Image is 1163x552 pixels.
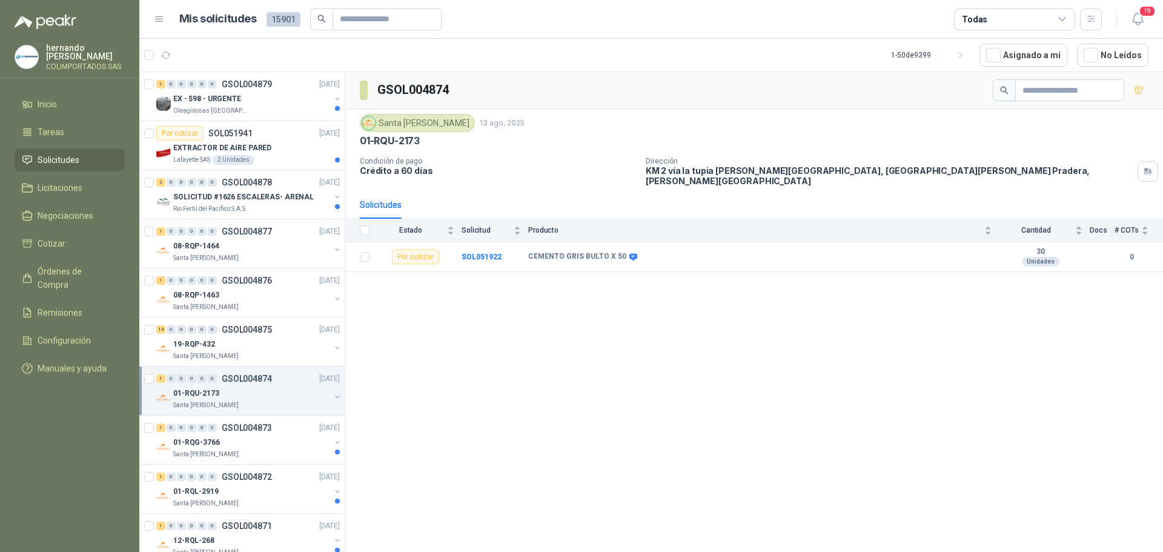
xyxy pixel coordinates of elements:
div: 0 [187,178,196,187]
div: 0 [167,424,176,432]
p: Lafayette SAS [173,155,210,165]
a: Por cotizarSOL051941[DATE] Company LogoEXTRACTOR DE AIRE PAREDLafayette SAS2 Unidades [139,121,345,170]
div: 0 [197,473,207,481]
a: Licitaciones [15,176,125,199]
div: 0 [208,178,217,187]
span: Configuración [38,334,91,347]
div: 0 [197,325,207,334]
div: 0 [167,80,176,88]
button: 19 [1127,8,1148,30]
span: Inicio [38,98,57,111]
img: Logo peakr [15,15,76,29]
span: Solicitudes [38,153,79,167]
div: 1 [156,276,165,285]
div: 0 [167,276,176,285]
p: [DATE] [319,226,340,238]
div: 14 [156,325,165,334]
b: 30 [999,247,1082,257]
p: 01-RQU-2173 [173,388,219,399]
p: GSOL004876 [222,276,272,285]
p: [DATE] [319,422,340,434]
a: 1 0 0 0 0 0 GSOL004873[DATE] Company Logo01-RQG-3766Santa [PERSON_NAME] [156,421,342,459]
b: CEMENTO GRIS BULTO X 50 [528,252,626,262]
p: [DATE] [319,471,340,483]
p: 01-RQG-3766 [173,437,220,448]
p: 01-RQU-2173 [360,135,420,147]
p: Santa [PERSON_NAME] [173,499,239,508]
th: Cantidad [999,219,1090,242]
div: 0 [177,325,186,334]
p: hernando [PERSON_NAME] [46,44,125,61]
p: Santa [PERSON_NAME] [173,351,239,361]
div: Por cotizar [392,250,439,264]
a: Solicitudes [15,148,125,171]
p: Santa [PERSON_NAME] [173,450,239,459]
div: 0 [177,227,186,236]
button: No Leídos [1077,44,1148,67]
div: 0 [197,424,207,432]
a: 1 0 0 0 0 0 GSOL004877[DATE] Company Logo08-RQP-1464Santa [PERSON_NAME] [156,224,342,263]
div: 1 - 50 de 9399 [891,45,970,65]
span: Órdenes de Compra [38,265,113,291]
div: 0 [177,178,186,187]
div: 0 [208,424,217,432]
div: 0 [167,473,176,481]
div: 0 [208,473,217,481]
p: Rio Fertil del Pacífico S.A.S. [173,204,247,214]
a: Remisiones [15,301,125,324]
p: GSOL004879 [222,80,272,88]
div: 0 [187,522,196,530]
span: # COTs [1115,226,1139,234]
div: 0 [177,374,186,383]
div: 0 [177,522,186,530]
div: 1 [156,522,165,530]
p: KM 2 vía la tupia [PERSON_NAME][GEOGRAPHIC_DATA], [GEOGRAPHIC_DATA][PERSON_NAME] Pradera , [PERSO... [646,165,1133,186]
p: GSOL004877 [222,227,272,236]
a: 1 0 0 0 0 0 GSOL004879[DATE] Company LogoEX - 598 - URGENTEOleaginosas [GEOGRAPHIC_DATA][PERSON_N... [156,77,342,116]
p: [DATE] [319,324,340,336]
div: 0 [177,424,186,432]
img: Company Logo [156,96,171,111]
button: Asignado a mi [979,44,1067,67]
p: 01-RQL-2919 [173,486,219,497]
p: [DATE] [319,275,340,287]
div: 0 [197,80,207,88]
span: Tareas [38,125,64,139]
img: Company Logo [156,145,171,160]
div: 1 [156,473,165,481]
h3: GSOL004874 [377,81,451,99]
p: [DATE] [319,520,340,532]
p: SOL051941 [208,129,253,138]
div: 0 [208,80,217,88]
th: # COTs [1115,219,1163,242]
p: [DATE] [319,128,340,139]
p: 13 ago, 2025 [480,118,525,129]
div: 1 [156,424,165,432]
span: Solicitud [462,226,511,234]
span: search [317,15,326,23]
a: Órdenes de Compra [15,260,125,296]
div: Todas [962,13,987,26]
a: 1 0 0 0 0 0 GSOL004874[DATE] Company Logo01-RQU-2173Santa [PERSON_NAME] [156,371,342,410]
a: 1 0 0 0 0 0 GSOL004872[DATE] Company Logo01-RQL-2919Santa [PERSON_NAME] [156,470,342,508]
div: 0 [167,374,176,383]
div: 0 [187,276,196,285]
span: search [1000,86,1009,95]
p: COLIMPORTADOS SAS [46,63,125,70]
p: Dirección [646,157,1133,165]
div: 2 Unidades [213,155,254,165]
th: Solicitud [462,219,528,242]
div: 0 [177,80,186,88]
img: Company Logo [156,342,171,356]
p: SOLICITUD #1626 ESCALERAS- ARENAL [173,191,314,203]
p: Santa [PERSON_NAME] [173,253,239,263]
p: 19-RQP-432 [173,339,215,350]
div: 0 [167,178,176,187]
a: Inicio [15,93,125,116]
p: 08-RQP-1463 [173,290,219,301]
img: Company Logo [156,489,171,504]
div: 0 [187,424,196,432]
p: GSOL004878 [222,178,272,187]
a: SOL051922 [462,253,502,261]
